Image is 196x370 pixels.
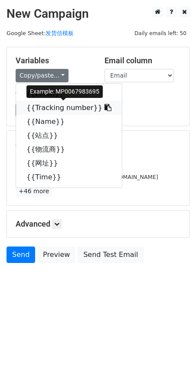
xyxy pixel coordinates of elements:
[37,247,75,263] a: Preview
[105,56,180,65] h5: Email column
[26,85,103,98] div: Example: MP0067983695
[78,247,144,263] a: Send Test Email
[16,170,122,184] a: {{Time}}
[131,29,189,38] span: Daily emails left: 50
[131,30,189,36] a: Daily emails left: 50
[16,186,52,197] a: +46 more
[16,174,158,180] small: [EMAIL_ADDRESS][PERSON_NAME][DOMAIN_NAME]
[16,56,91,65] h5: Variables
[153,328,196,370] iframe: Chat Widget
[7,247,35,263] a: Send
[16,143,122,156] a: {{物流商}}
[16,219,180,229] h5: Advanced
[16,101,122,115] a: {{Tracking number}}
[16,115,122,129] a: {{Name}}
[16,69,69,82] a: Copy/paste...
[46,30,74,36] a: 发货信模板
[153,328,196,370] div: 聊天小组件
[7,30,74,36] small: Google Sheet:
[16,87,122,101] a: {{Email}}
[16,156,122,170] a: {{网址}}
[16,129,122,143] a: {{站点}}
[7,6,189,21] h2: New Campaign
